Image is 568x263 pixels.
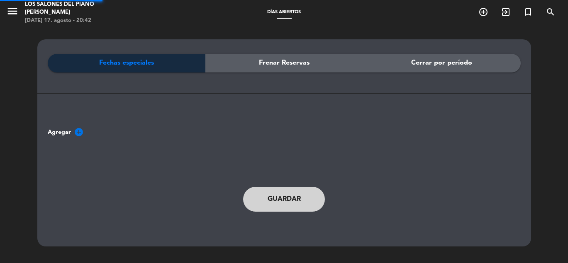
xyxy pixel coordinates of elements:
div: Los Salones del Piano [PERSON_NAME] [25,0,136,17]
button: menu [6,5,19,20]
i: turned_in_not [523,7,533,17]
span: Frenar Reservas [259,58,310,68]
span: Días abiertos [263,10,305,14]
button: Guardar [243,187,325,212]
i: menu [6,5,19,17]
div: [DATE] 17. agosto - 20:42 [25,17,136,25]
span: Cerrar por período [411,58,472,68]
i: exit_to_app [501,7,511,17]
span: Agregar [48,128,71,137]
i: add_circle_outline [478,7,488,17]
i: search [546,7,556,17]
i: add_circle [74,127,84,137]
span: Fechas especiales [99,58,154,68]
